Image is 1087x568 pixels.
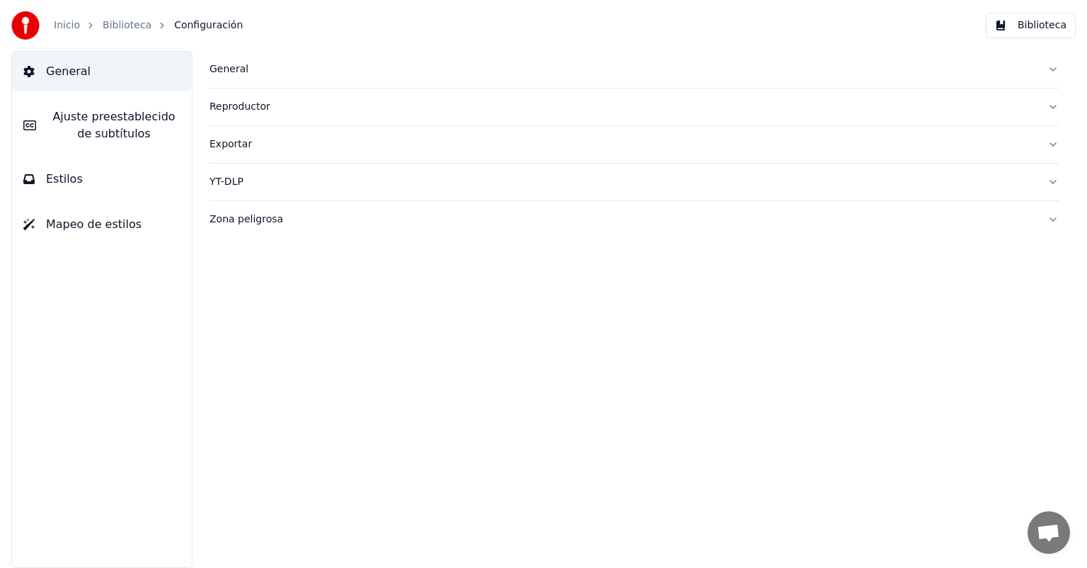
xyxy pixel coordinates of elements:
[209,137,1036,152] div: Exportar
[12,159,192,199] button: Estilos
[174,18,243,33] span: Configuración
[209,175,1036,189] div: YT-DLP
[46,216,142,233] span: Mapeo de estilos
[209,51,1059,88] button: General
[103,18,151,33] a: Biblioteca
[1028,511,1070,554] div: Chat abierto
[12,52,192,91] button: General
[54,18,243,33] nav: breadcrumb
[12,97,192,154] button: Ajuste preestablecido de subtítulos
[209,100,1036,114] div: Reproductor
[209,164,1059,200] button: YT-DLP
[11,11,40,40] img: youka
[209,212,1036,227] div: Zona peligrosa
[12,205,192,244] button: Mapeo de estilos
[46,63,91,80] span: General
[209,89,1059,125] button: Reproductor
[986,13,1076,38] button: Biblioteca
[209,201,1059,238] button: Zona peligrosa
[209,126,1059,163] button: Exportar
[209,62,1036,76] div: General
[46,171,83,188] span: Estilos
[54,18,80,33] a: Inicio
[47,108,180,142] span: Ajuste preestablecido de subtítulos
